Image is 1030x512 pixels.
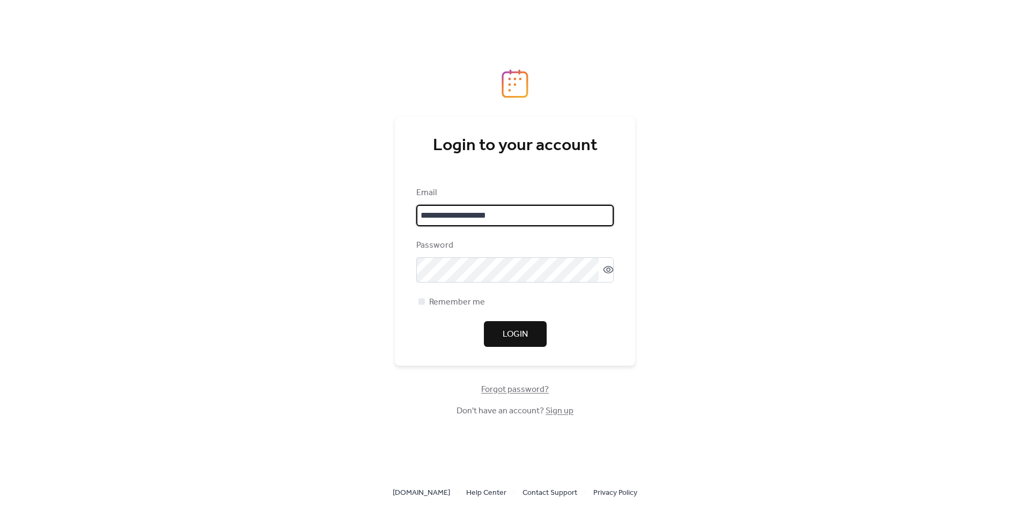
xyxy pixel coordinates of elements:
a: [DOMAIN_NAME] [393,486,450,499]
button: Login [484,321,547,347]
span: Don't have an account? [457,405,573,418]
img: logo [502,69,528,98]
a: Contact Support [523,486,577,499]
div: Email [416,187,612,199]
a: Sign up [546,403,573,419]
span: Login [503,328,528,341]
a: Forgot password? [481,387,549,392]
a: Privacy Policy [593,486,637,499]
span: Contact Support [523,487,577,500]
span: Forgot password? [481,383,549,396]
a: Help Center [466,486,506,499]
span: [DOMAIN_NAME] [393,487,450,500]
div: Password [416,239,612,252]
span: Help Center [466,487,506,500]
span: Remember me [429,296,485,309]
span: Privacy Policy [593,487,637,500]
div: Login to your account [416,135,614,157]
